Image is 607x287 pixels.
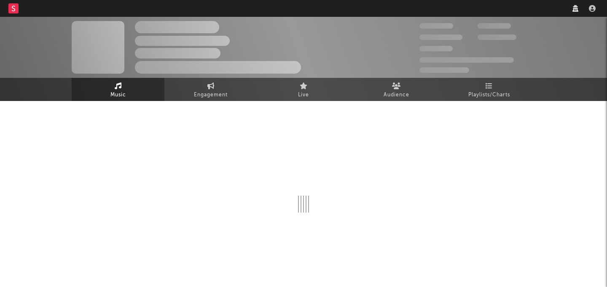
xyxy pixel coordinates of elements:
span: Engagement [194,90,228,100]
span: Jump Score: 85.0 [419,67,469,73]
span: 1,000,000 [478,35,516,40]
span: Playlists/Charts [468,90,510,100]
a: Audience [350,78,443,101]
span: 100,000 [478,23,511,29]
a: Playlists/Charts [443,78,535,101]
a: Engagement [164,78,257,101]
a: Live [257,78,350,101]
span: Music [110,90,126,100]
a: Music [72,78,164,101]
span: Audience [384,90,409,100]
span: 50,000,000 [419,35,462,40]
span: 50,000,000 Monthly Listeners [419,57,514,63]
span: Live [298,90,309,100]
span: 300,000 [419,23,453,29]
span: 100,000 [419,46,453,51]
